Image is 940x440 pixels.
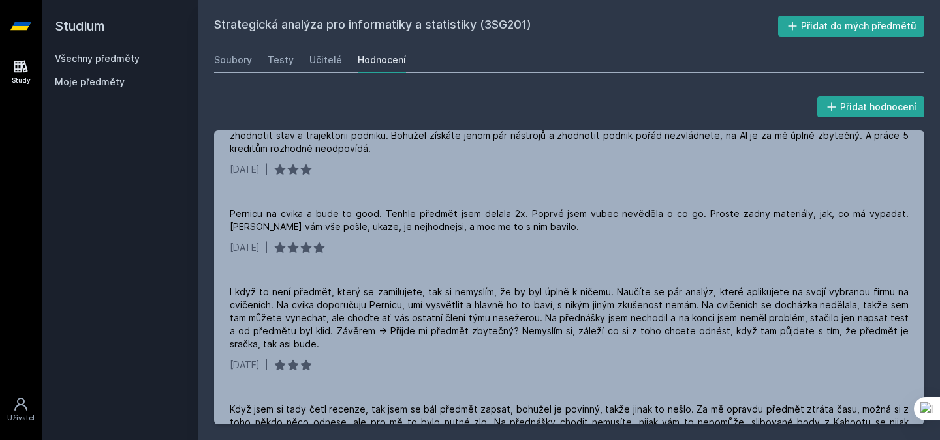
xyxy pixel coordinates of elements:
[265,241,268,254] div: |
[817,96,925,117] button: Přidat hodnocení
[268,53,294,66] div: Testy
[309,53,342,66] div: Učitelé
[230,163,260,176] div: [DATE]
[214,53,252,66] div: Soubory
[55,76,125,89] span: Moje předměty
[7,413,35,423] div: Uživatel
[309,47,342,73] a: Učitelé
[268,47,294,73] a: Testy
[230,359,260,372] div: [DATE]
[12,76,31,85] div: Study
[214,47,252,73] a: Soubory
[230,207,909,233] div: Pernicu na cvika a bude to good. Tenhle předmět jsem delala 2x. Poprvé jsem vubec nevěděla o co g...
[265,163,268,176] div: |
[214,16,778,37] h2: Strategická analýza pro informatiky a statistiky (3SG201)
[230,241,260,254] div: [DATE]
[358,47,406,73] a: Hodnocení
[265,359,268,372] div: |
[55,53,140,64] a: Všechny předměty
[230,286,909,351] div: I když to není předmět, který se zamilujete, tak si nemyslím, že by byl úplně k ničemu. Naučíte s...
[778,16,925,37] button: Přidat do mých předmětů
[358,53,406,66] div: Hodnocení
[3,52,39,92] a: Study
[3,390,39,430] a: Uživatel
